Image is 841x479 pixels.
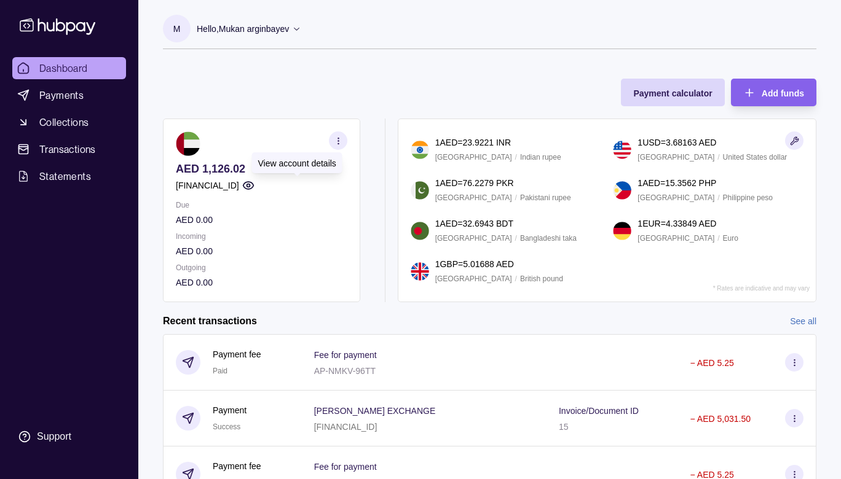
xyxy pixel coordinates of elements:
a: Transactions [12,138,126,160]
a: See all [790,314,816,328]
p: AED 0.00 [176,213,347,227]
img: ph [613,181,631,200]
span: Payment calculator [633,88,712,98]
p: AP-NMKV-96TT [314,366,376,376]
p: 1 GBP = 5.01688 AED [435,257,514,271]
span: Payments [39,88,84,103]
p: [GEOGRAPHIC_DATA] [638,232,714,245]
p: [GEOGRAPHIC_DATA] [435,272,512,286]
button: Add funds [731,79,816,106]
p: / [717,150,719,164]
p: Fee for payment [314,462,377,472]
span: Statements [39,169,91,184]
p: Incoming [176,230,347,243]
p: 1 AED = 32.6943 BDT [435,217,513,230]
p: 1 EUR = 4.33849 AED [638,217,716,230]
p: Fee for payment [314,350,377,360]
img: gb [411,262,429,281]
img: us [613,141,631,159]
p: Philippine peso [723,191,773,204]
p: * Rates are indicative and may vary [713,285,810,292]
p: − AED 5.25 [690,358,733,368]
p: − AED 5,031.50 [690,414,750,424]
p: British pound [520,272,563,286]
img: in [411,141,429,159]
p: [FINANCIAL_ID] [176,179,239,192]
p: 1 AED = 23.9221 INR [435,136,511,149]
a: Collections [12,111,126,133]
p: Pakistani rupee [520,191,571,204]
span: Success [213,423,240,431]
p: AED 0.00 [176,276,347,289]
a: Support [12,424,126,450]
p: [GEOGRAPHIC_DATA] [638,150,714,164]
p: Payment fee [213,348,261,361]
p: [FINANCIAL_ID] [314,422,377,432]
p: / [515,191,517,204]
span: Transactions [39,142,96,157]
p: Euro [723,232,738,245]
p: AED 0.00 [176,244,347,258]
img: pk [411,181,429,200]
p: Invoice/Document ID [559,406,639,416]
p: Indian rupee [520,150,561,164]
p: Outgoing [176,261,347,275]
p: AED 1,126.02 [176,162,347,176]
p: Due [176,198,347,212]
p: View account details [258,158,336,168]
p: / [515,150,517,164]
p: [GEOGRAPHIC_DATA] [638,191,714,204]
p: 1 AED = 15.3562 PHP [638,176,716,190]
p: [GEOGRAPHIC_DATA] [435,232,512,245]
p: 1 USD = 3.68163 AED [638,136,716,149]
span: Collections [39,115,89,130]
p: Payment fee [213,459,261,473]
a: Payments [12,84,126,106]
p: / [515,272,517,286]
p: Bangladeshi taka [520,232,577,245]
p: 1 AED = 76.2279 PKR [435,176,514,190]
h2: Recent transactions [163,314,257,328]
img: ae [176,131,200,156]
p: Payment [213,403,247,417]
p: M [173,22,181,36]
p: / [717,232,719,245]
p: United States dollar [723,150,788,164]
span: Paid [213,367,227,375]
a: Statements [12,165,126,187]
span: Add funds [762,88,804,98]
p: / [717,191,719,204]
span: Dashboard [39,61,88,76]
a: Dashboard [12,57,126,79]
p: / [515,232,517,245]
p: Hello, Mukan arginbayev [197,22,289,36]
div: Support [37,430,71,443]
button: Payment calculator [621,79,724,106]
p: [PERSON_NAME] EXCHANGE [314,406,436,416]
p: [GEOGRAPHIC_DATA] [435,150,512,164]
img: de [613,222,631,240]
p: [GEOGRAPHIC_DATA] [435,191,512,204]
p: 15 [559,422,569,432]
img: bd [411,222,429,240]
